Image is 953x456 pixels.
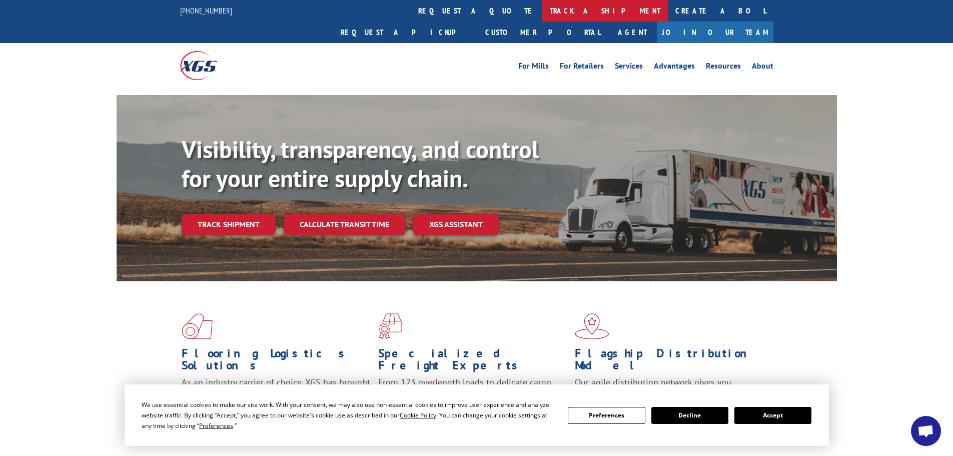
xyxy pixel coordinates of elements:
[752,62,773,73] a: About
[182,313,213,339] img: xgs-icon-total-supply-chain-intelligence-red
[400,411,436,419] span: Cookie Policy
[378,313,402,339] img: xgs-icon-focused-on-flooring-red
[575,376,759,400] span: Our agile distribution network gives you nationwide inventory management on demand.
[657,22,773,43] a: Join Our Team
[734,407,811,424] button: Accept
[518,62,549,73] a: For Mills
[182,134,539,194] b: Visibility, transparency, and control for your entire supply chain.
[284,214,405,235] a: Calculate transit time
[378,347,567,376] h1: Specialized Freight Experts
[615,62,643,73] a: Services
[575,313,609,339] img: xgs-icon-flagship-distribution-model-red
[560,62,604,73] a: For Retailers
[199,421,233,430] span: Preferences
[182,214,276,235] a: Track shipment
[651,407,728,424] button: Decline
[142,399,556,431] div: We use essential cookies to make our site work. With your consent, we may also use non-essential ...
[608,22,657,43] a: Agent
[378,376,567,421] p: From 123 overlength loads to delicate cargo, our experienced staff knows the best way to move you...
[182,347,371,376] h1: Flooring Logistics Solutions
[911,416,941,446] div: Open chat
[575,347,764,376] h1: Flagship Distribution Model
[180,6,232,16] a: [PHONE_NUMBER]
[478,22,608,43] a: Customer Portal
[413,214,499,235] a: XGS ASSISTANT
[333,22,478,43] a: Request a pickup
[568,407,645,424] button: Preferences
[706,62,741,73] a: Resources
[654,62,695,73] a: Advantages
[182,376,370,412] span: As an industry carrier of choice, XGS has brought innovation and dedication to flooring logistics...
[125,384,829,446] div: Cookie Consent Prompt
